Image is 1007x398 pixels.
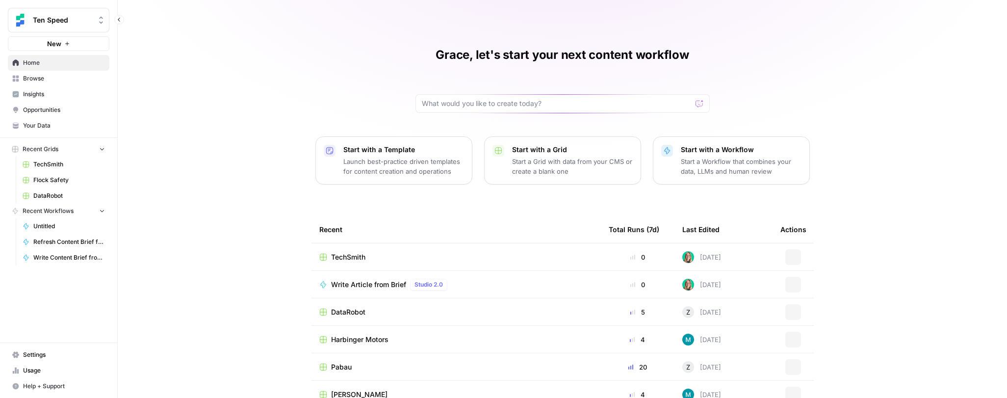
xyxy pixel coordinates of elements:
span: Home [23,58,105,67]
div: [DATE] [682,361,721,373]
span: Flock Safety [33,176,105,185]
a: Opportunities [8,102,109,118]
div: [DATE] [682,306,721,318]
button: Start with a GridStart a Grid with data from your CMS or create a blank one [484,136,641,185]
div: Last Edited [682,216,720,243]
button: Start with a WorkflowStart a Workflow that combines your data, LLMs and human review [653,136,810,185]
span: Write Content Brief from Keyword [DEV] [33,253,105,262]
div: [DATE] [682,251,721,263]
button: Help + Support [8,378,109,394]
div: Actions [780,216,806,243]
span: Write Article from Brief [331,280,406,290]
button: Recent Grids [8,142,109,157]
a: Home [8,55,109,71]
div: 0 [609,280,667,290]
span: Untitled [33,222,105,231]
a: TechSmith [319,252,593,262]
p: Start with a Workflow [681,145,801,155]
h1: Grace, let's start your next content workflow [436,47,689,63]
span: DataRobot [331,307,365,317]
input: What would you like to create today? [422,99,692,108]
img: Ten Speed Logo [11,11,29,29]
p: Start a Workflow that combines your data, LLMs and human review [681,157,801,176]
a: Write Content Brief from Keyword [DEV] [18,250,109,265]
a: Harbinger Motors [319,335,593,345]
span: Recent Workflows [23,207,74,215]
div: Total Runs (7d) [609,216,659,243]
button: New [8,36,109,51]
a: Settings [8,347,109,363]
span: Usage [23,366,105,375]
div: 20 [609,362,667,372]
span: Insights [23,90,105,99]
a: Refresh Content Brief from Keyword [DEV] [18,234,109,250]
div: 4 [609,335,667,345]
span: DataRobot [33,191,105,200]
img: clj2pqnt5d80yvglzqbzt3r6x08a [682,251,694,263]
div: [DATE] [682,334,721,345]
p: Start with a Template [343,145,464,155]
div: 5 [609,307,667,317]
span: Harbinger Motors [331,335,388,345]
span: Your Data [23,121,105,130]
a: Your Data [8,118,109,133]
span: Help + Support [23,382,105,391]
span: Settings [23,350,105,359]
p: Launch best-practice driven templates for content creation and operations [343,157,464,176]
button: Workspace: Ten Speed [8,8,109,32]
p: Start a Grid with data from your CMS or create a blank one [512,157,633,176]
span: New [47,39,61,49]
a: Pabau [319,362,593,372]
div: [DATE] [682,279,721,291]
span: Z [686,307,690,317]
div: 0 [609,252,667,262]
span: Ten Speed [33,15,92,25]
a: TechSmith [18,157,109,172]
span: Recent Grids [23,145,58,154]
button: Recent Workflows [8,204,109,218]
span: Pabau [331,362,352,372]
a: Untitled [18,218,109,234]
span: Opportunities [23,106,105,114]
a: DataRobot [18,188,109,204]
a: Flock Safety [18,172,109,188]
span: TechSmith [331,252,365,262]
span: Refresh Content Brief from Keyword [DEV] [33,238,105,246]
span: TechSmith [33,160,105,169]
img: clj2pqnt5d80yvglzqbzt3r6x08a [682,279,694,291]
p: Start with a Grid [512,145,633,155]
a: Usage [8,363,109,378]
a: DataRobot [319,307,593,317]
span: Studio 2.0 [414,280,443,289]
a: Browse [8,71,109,86]
img: 9k9gt13slxq95qn7lcfsj5lxmi7v [682,334,694,345]
span: Z [686,362,690,372]
span: Browse [23,74,105,83]
div: Recent [319,216,593,243]
a: Write Article from BriefStudio 2.0 [319,279,593,291]
button: Start with a TemplateLaunch best-practice driven templates for content creation and operations [315,136,472,185]
a: Insights [8,86,109,102]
